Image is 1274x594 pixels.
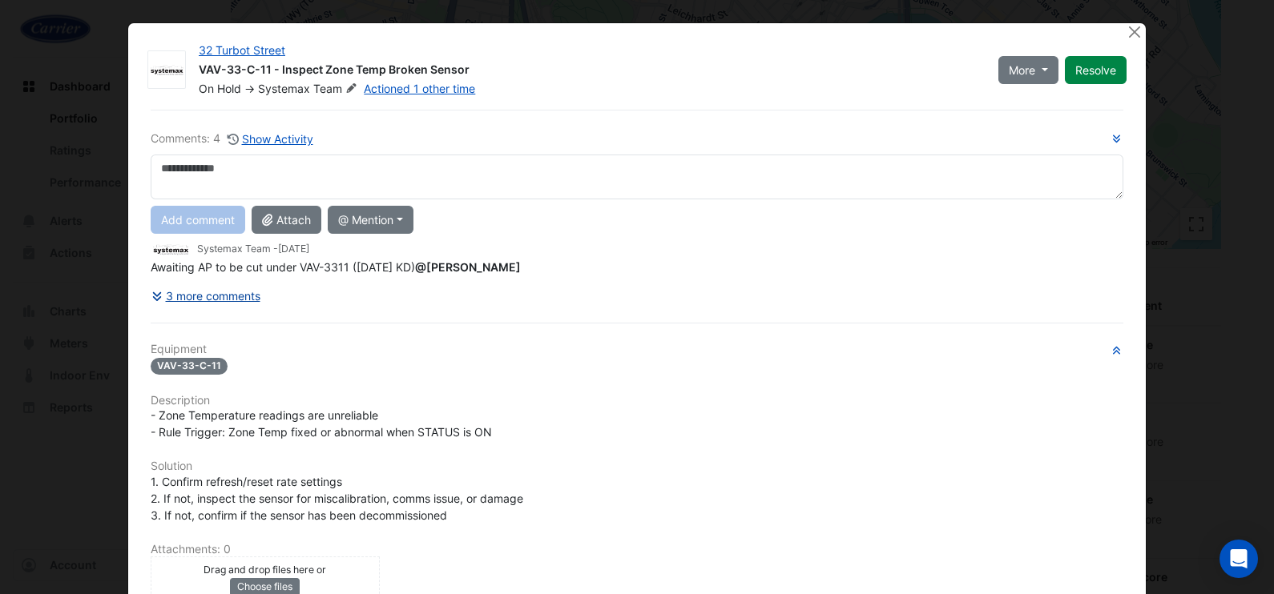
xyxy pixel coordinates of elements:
span: - Zone Temperature readings are unreliable - Rule Trigger: Zone Temp fixed or abnormal when STATU... [151,408,492,439]
h6: Solution [151,460,1123,473]
button: Show Activity [227,130,314,148]
div: Open Intercom Messenger [1220,540,1258,578]
div: VAV-33-C-11 - Inspect Zone Temp Broken Sensor [199,62,979,81]
span: avinash.nadan@carrier.com [Carrier] [415,260,521,274]
span: Systemax [258,82,310,95]
span: VAV-33-C-11 [151,358,228,375]
button: More [998,56,1058,84]
small: Drag and drop files here or [204,564,326,576]
img: Systemax [151,241,191,259]
span: Awaiting AP to be cut under VAV-3311 ([DATE] KD) [151,260,524,274]
h6: Equipment [151,343,1123,356]
button: Resolve [1065,56,1127,84]
a: Actioned 1 other time [364,82,475,95]
span: On Hold [199,82,241,95]
span: Team [313,81,361,97]
span: 1. Confirm refresh/reset rate settings 2. If not, inspect the sensor for miscalibration, comms is... [151,475,523,522]
small: Systemax Team - [197,242,309,256]
button: @ Mention [328,206,413,234]
h6: Description [151,394,1123,407]
span: More [1009,62,1035,78]
h6: Attachments: 0 [151,543,1123,556]
button: Attach [252,206,321,234]
a: 32 Turbot Street [199,43,285,57]
span: -> [244,82,255,95]
div: Comments: 4 [151,130,314,148]
img: Systemax [148,62,185,78]
button: 3 more comments [151,282,261,310]
button: Close [1126,23,1143,40]
span: 2024-12-27 14:05:23 [278,243,309,255]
